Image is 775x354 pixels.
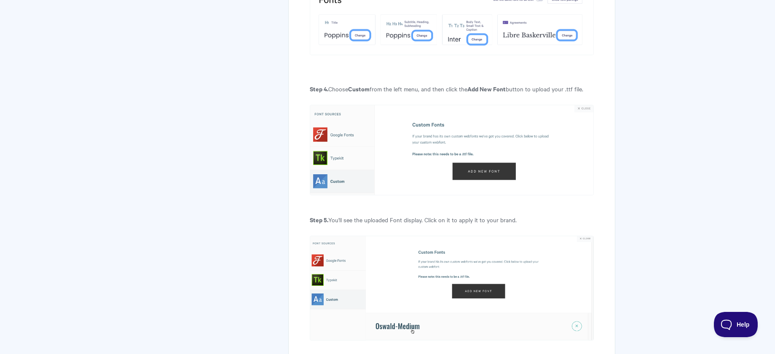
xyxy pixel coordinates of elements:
[310,84,593,94] p: Choose from the left menu, and then click the button to upload your .ttf file.
[310,105,593,195] img: Qwilr font options menu with "Custom" selected
[310,236,593,341] img: Custom font settings showing a new font file, "Oswald-Medium," uploaded.
[310,84,328,93] strong: Step 4.
[348,84,370,93] strong: Custom
[467,84,506,93] strong: Add New Font
[310,215,593,225] p: You'll see the uploaded Font display. Click on it to apply it to your brand.
[310,215,328,224] strong: Step 5.
[714,312,758,337] iframe: Toggle Customer Support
